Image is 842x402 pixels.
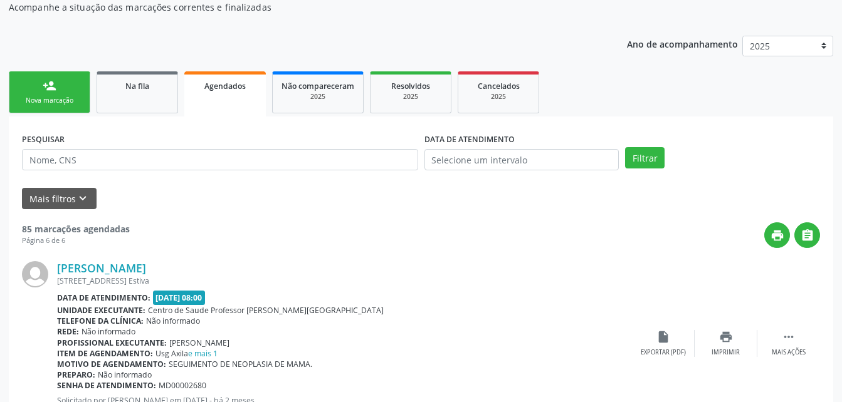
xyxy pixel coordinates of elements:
[57,338,167,348] b: Profissional executante:
[9,1,586,14] p: Acompanhe a situação das marcações correntes e finalizadas
[57,276,632,286] div: [STREET_ADDRESS] Estiva
[22,188,97,210] button: Mais filtroskeyboard_arrow_down
[57,292,150,303] b: Data de atendimento:
[155,348,218,359] span: Usg Axila
[43,79,56,93] div: person_add
[153,291,206,305] span: [DATE] 08:00
[57,316,144,326] b: Telefone da clínica:
[391,81,430,91] span: Resolvidos
[424,130,515,149] label: DATA DE ATENDIMENTO
[794,222,820,248] button: 
[467,92,530,101] div: 2025
[22,235,130,246] div: Página 6 de 6
[627,36,738,51] p: Ano de acompanhamento
[57,305,145,316] b: Unidade executante:
[82,326,135,337] span: Não informado
[159,380,206,391] span: MD00002680
[656,330,670,344] i: insert_drive_file
[188,348,218,359] a: e mais 1
[57,359,166,369] b: Motivo de agendamento:
[148,305,384,316] span: Centro de Saude Professor [PERSON_NAME][GEOGRAPHIC_DATA]
[641,348,686,357] div: Exportar (PDF)
[22,261,48,287] img: img
[764,222,790,248] button: print
[204,81,246,91] span: Agendados
[169,338,229,348] span: [PERSON_NAME]
[22,223,130,235] strong: 85 marcações agendadas
[57,348,153,359] b: Item de agendamento:
[76,192,90,205] i: keyboard_arrow_down
[169,359,312,369] span: SEGUIMENTO DE NEOPLASIA DE MAMA.
[782,330,796,344] i: 
[22,130,65,149] label: PESQUISAR
[22,149,418,170] input: Nome, CNS
[146,316,200,326] span: Não informado
[57,326,79,337] b: Rede:
[625,147,665,168] button: Filtrar
[57,261,146,275] a: [PERSON_NAME]
[379,92,442,101] div: 2025
[712,348,740,357] div: Imprimir
[57,380,156,391] b: Senha de atendimento:
[57,369,95,380] b: Preparo:
[771,229,784,242] i: print
[98,369,152,380] span: Não informado
[772,348,806,357] div: Mais ações
[801,229,814,242] i: 
[282,81,354,91] span: Não compareceram
[719,330,733,344] i: print
[478,81,520,91] span: Cancelados
[282,92,354,101] div: 2025
[125,81,149,91] span: Na fila
[18,96,81,105] div: Nova marcação
[424,149,619,170] input: Selecione um intervalo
